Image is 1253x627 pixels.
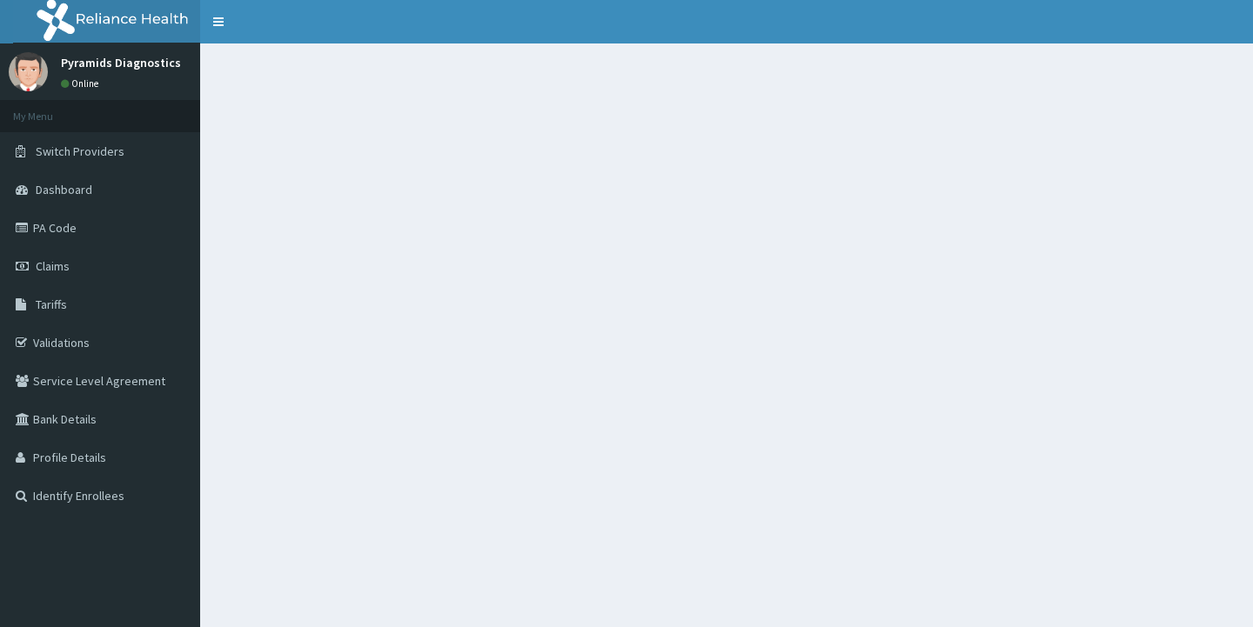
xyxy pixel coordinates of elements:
[61,77,103,90] a: Online
[9,52,48,91] img: User Image
[36,258,70,274] span: Claims
[36,297,67,312] span: Tariffs
[36,143,124,159] span: Switch Providers
[36,182,92,197] span: Dashboard
[61,57,181,69] p: Pyramids Diagnostics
